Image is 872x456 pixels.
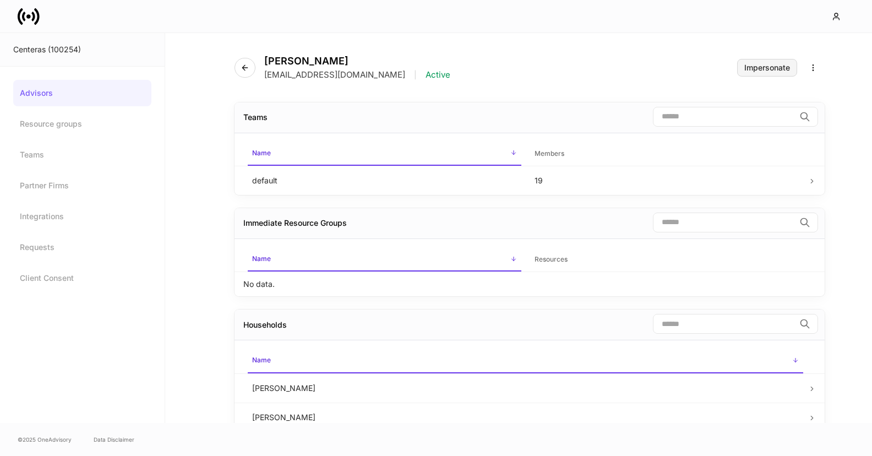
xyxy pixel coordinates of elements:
[243,218,347,229] div: Immediate Resource Groups
[13,203,151,230] a: Integrations
[13,111,151,137] a: Resource groups
[530,248,804,271] span: Resources
[94,435,134,444] a: Data Disclaimer
[264,69,405,80] p: [EMAIL_ADDRESS][DOMAIN_NAME]
[13,44,151,55] div: Centeras (100254)
[243,403,808,432] td: [PERSON_NAME]
[248,349,803,373] span: Name
[535,148,564,159] h6: Members
[13,265,151,291] a: Client Consent
[737,59,797,77] button: Impersonate
[13,172,151,199] a: Partner Firms
[243,319,287,330] div: Households
[252,148,271,158] h6: Name
[535,254,568,264] h6: Resources
[13,80,151,106] a: Advisors
[252,355,271,365] h6: Name
[248,248,521,272] span: Name
[248,142,521,166] span: Name
[243,166,526,195] td: default
[243,279,275,290] p: No data.
[13,234,151,260] a: Requests
[426,69,450,80] p: Active
[13,142,151,168] a: Teams
[252,253,271,264] h6: Name
[18,435,72,444] span: © 2025 OneAdvisory
[243,112,268,123] div: Teams
[414,69,417,80] p: |
[243,373,808,403] td: [PERSON_NAME]
[264,55,450,67] h4: [PERSON_NAME]
[530,143,804,165] span: Members
[526,166,808,195] td: 19
[744,64,790,72] div: Impersonate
